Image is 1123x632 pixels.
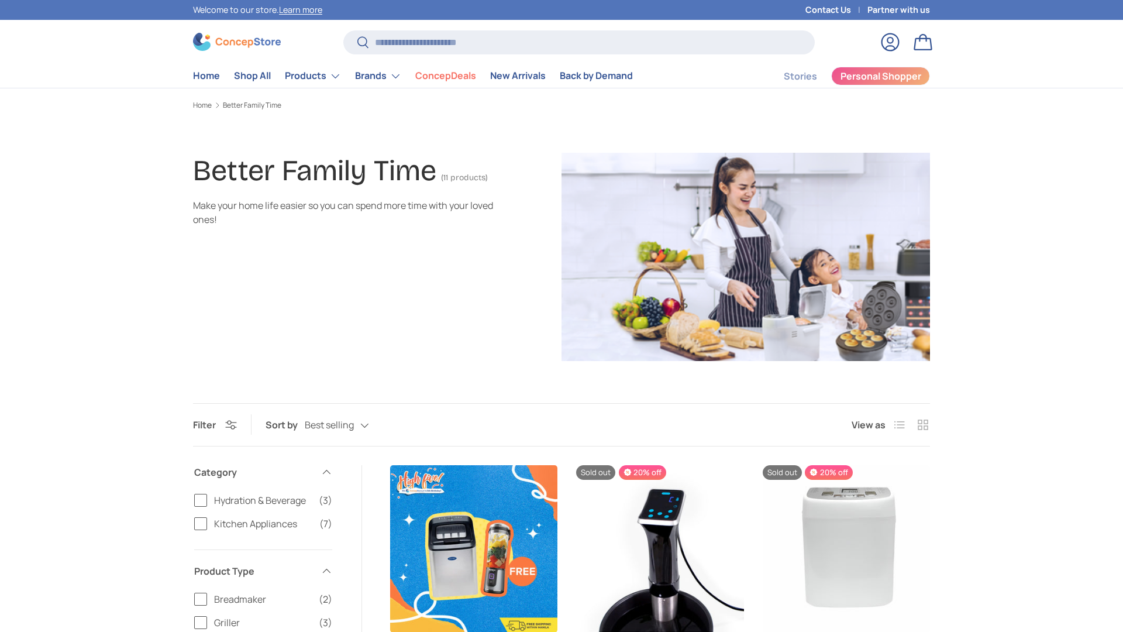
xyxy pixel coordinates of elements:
[223,102,281,109] a: Better Family Time
[279,4,322,15] a: Learn more
[194,465,314,479] span: Category
[348,64,408,88] summary: Brands
[214,493,312,507] span: Hydration & Beverage
[278,64,348,88] summary: Products
[214,616,312,630] span: Griller
[193,33,281,51] img: ConcepStore
[319,592,332,606] span: (2)
[355,64,401,88] a: Brands
[193,198,496,226] div: Make your home life easier so you can spend more time with your loved ones!
[867,4,930,16] a: Partner with us
[214,517,312,531] span: Kitchen Appliances
[441,173,488,183] span: (11 products)
[619,465,666,480] span: 20% off
[234,64,271,87] a: Shop All
[319,517,332,531] span: (7)
[193,100,930,111] nav: Breadcrumbs
[560,64,633,87] a: Back by Demand
[319,493,332,507] span: (3)
[763,465,802,480] span: Sold out
[305,415,392,435] button: Best selling
[831,67,930,85] a: Personal Shopper
[415,64,476,87] a: ConcepDeals
[193,418,216,431] span: Filter
[840,71,921,81] span: Personal Shopper
[193,64,220,87] a: Home
[194,550,332,592] summary: Product Type
[576,465,615,480] span: Sold out
[194,451,332,493] summary: Category
[266,418,305,432] label: Sort by
[214,592,312,606] span: Breadmaker
[193,102,212,109] a: Home
[561,153,930,361] img: Better Family Time
[805,465,852,480] span: 20% off
[852,418,886,432] span: View as
[194,564,314,578] span: Product Type
[193,64,633,88] nav: Primary
[285,64,341,88] a: Products
[193,4,322,16] p: Welcome to our store.
[784,65,817,88] a: Stories
[319,616,332,630] span: (3)
[193,418,237,431] button: Filter
[193,153,436,188] h1: Better Family Time
[490,64,546,87] a: New Arrivals
[756,64,930,88] nav: Secondary
[805,4,867,16] a: Contact Us
[305,420,354,431] span: Best selling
